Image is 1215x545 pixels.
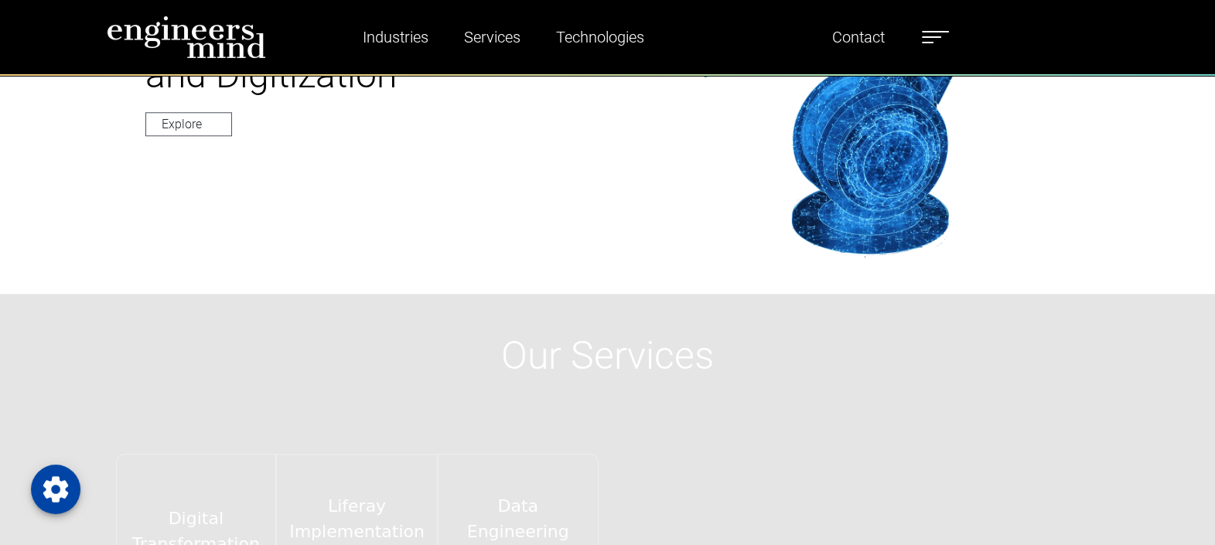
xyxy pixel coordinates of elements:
a: Industries [357,19,435,55]
a: Contact [826,19,891,55]
img: logo [107,15,266,59]
a: Services [458,19,527,55]
a: Explore [145,112,232,136]
a: Technologies [550,19,650,55]
h1: Our Services [107,332,1109,379]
